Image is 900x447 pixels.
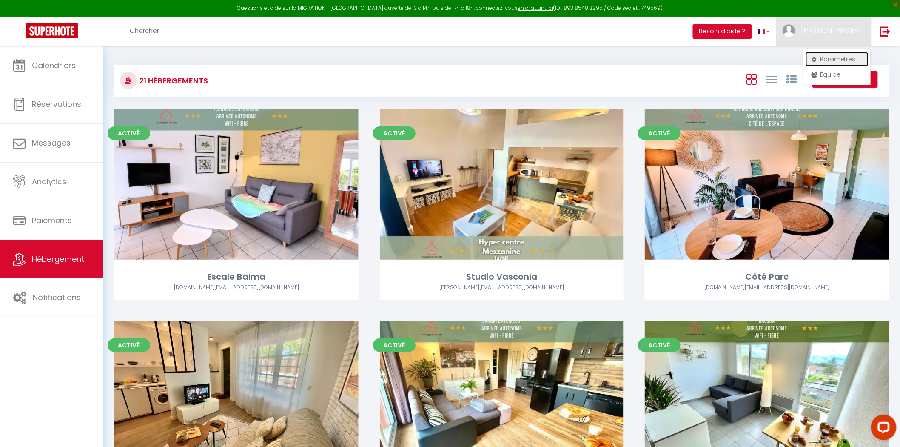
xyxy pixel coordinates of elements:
span: Notifications [33,292,81,303]
span: Calendriers [32,60,76,71]
img: logout [880,26,891,37]
a: Vue en Box [746,72,757,86]
a: Équipe [806,67,869,82]
span: Réservations [32,99,81,109]
span: Chercher [130,26,159,35]
span: Messages [32,138,71,148]
div: Côté Parc [645,270,889,284]
h3: 21 Hébergements [137,71,208,90]
a: Editer [741,388,792,405]
img: Super Booking [26,23,78,38]
iframe: LiveChat chat widget [864,411,900,447]
a: ... [PERSON_NAME] [776,17,871,46]
a: Editer [741,176,792,193]
a: Chercher [123,17,165,46]
span: Analytics [32,176,66,187]
a: Vue par Groupe [786,72,797,86]
a: Editer [476,176,527,193]
div: Airbnb [380,284,624,292]
div: Airbnb [114,284,359,292]
span: Activé [373,338,416,352]
span: Hébergement [32,254,84,264]
span: [PERSON_NAME] [801,25,860,36]
img: ... [783,24,795,37]
span: Activé [108,126,150,140]
a: Editer [476,388,527,405]
a: en cliquant ici [518,4,553,11]
span: Activé [108,338,150,352]
a: Editer [211,388,262,405]
span: Activé [373,126,416,140]
span: Activé [638,126,681,140]
div: Studio Vasconia [380,270,624,284]
a: Vue en Liste [766,72,777,86]
a: Editer [211,176,262,193]
div: Airbnb [645,284,889,292]
button: Besoin d'aide ? [693,24,752,39]
span: Paiements [32,215,72,226]
div: Escale Balma [114,270,359,284]
a: Paramètres [806,52,869,66]
span: Activé [638,338,681,352]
